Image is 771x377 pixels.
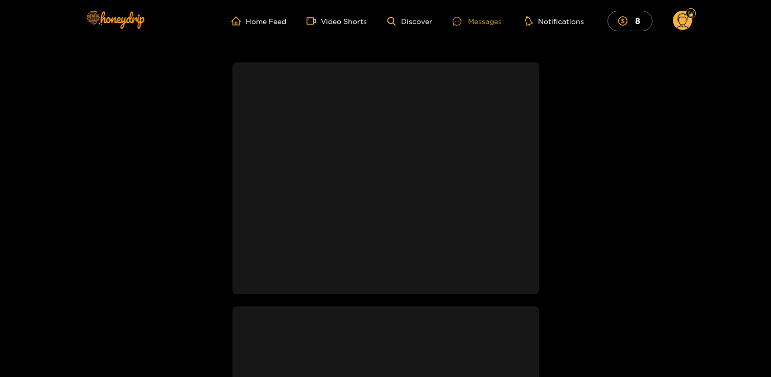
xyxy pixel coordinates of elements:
[453,15,502,27] div: Messages
[634,15,642,26] mark: 8
[231,16,246,26] span: home
[618,16,633,26] span: dollar
[307,16,321,26] span: video-camera
[231,16,286,26] a: Home Feed
[387,17,432,26] a: Discover
[608,11,652,31] button: 8
[688,11,694,17] img: Fan Level
[522,16,587,26] button: Notifications
[307,16,367,26] a: Video Shorts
